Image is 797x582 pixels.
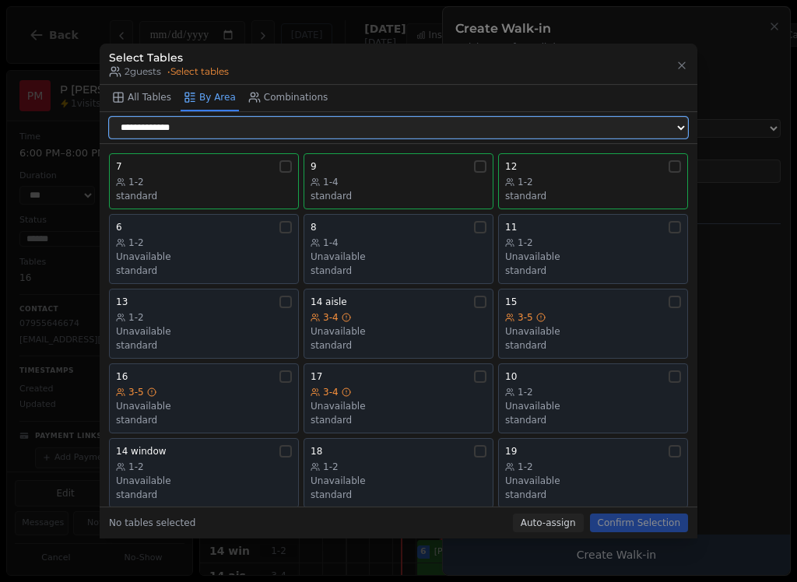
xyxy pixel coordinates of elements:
div: standard [116,489,292,501]
button: By Area [181,85,239,111]
div: Unavailable [505,325,681,338]
span: 6 [116,221,122,233]
span: 3-4 [323,311,339,324]
span: 1-2 [518,461,533,473]
button: Combinations [245,85,332,111]
button: 163-5Unavailablestandard [109,363,299,433]
div: Unavailable [116,251,292,263]
button: Auto-assign [513,514,584,532]
div: Unavailable [505,251,681,263]
span: 1-4 [323,237,339,249]
span: • Select tables [167,65,229,78]
span: 1-4 [323,176,339,188]
div: standard [311,339,486,352]
button: 14 aisle3-4Unavailablestandard [304,289,493,359]
button: 81-4Unavailablestandard [304,214,493,284]
div: standard [116,190,292,202]
span: 19 [505,445,517,458]
button: 91-4standard [304,153,493,209]
span: 1-2 [518,386,533,398]
div: standard [116,339,292,352]
span: 1-2 [128,176,144,188]
div: No tables selected [109,517,195,529]
span: 7 [116,160,122,173]
span: 1-2 [128,461,144,473]
div: standard [116,265,292,277]
span: 17 [311,370,322,383]
span: 14 window [116,445,167,458]
button: 71-2standard [109,153,299,209]
button: Confirm Selection [590,514,688,532]
div: Unavailable [311,251,486,263]
div: Unavailable [116,475,292,487]
button: 131-2Unavailablestandard [109,289,299,359]
span: 18 [311,445,322,458]
div: Unavailable [116,400,292,412]
button: 121-2standard [498,153,688,209]
span: 1-2 [323,461,339,473]
div: Unavailable [116,325,292,338]
button: 191-2Unavailablestandard [498,438,688,508]
button: 181-2Unavailablestandard [304,438,493,508]
span: 12 [505,160,517,173]
span: 3-5 [128,386,144,398]
div: standard [311,414,486,426]
span: 8 [311,221,317,233]
div: Unavailable [311,400,486,412]
span: 2 guests [109,65,161,78]
div: Unavailable [311,325,486,338]
span: 11 [505,221,517,233]
button: 153-5Unavailablestandard [498,289,688,359]
div: Unavailable [505,400,681,412]
button: 101-2Unavailablestandard [498,363,688,433]
span: 10 [505,370,517,383]
span: 1-2 [128,311,144,324]
span: 3-4 [323,386,339,398]
h3: Select Tables [109,50,229,65]
div: Unavailable [311,475,486,487]
span: 15 [505,296,517,308]
span: 14 aisle [311,296,347,308]
button: 14 window1-2Unavailablestandard [109,438,299,508]
span: 3-5 [518,311,533,324]
button: 173-4Unavailablestandard [304,363,493,433]
button: All Tables [109,85,174,111]
span: 1-2 [518,237,533,249]
div: Unavailable [505,475,681,487]
div: standard [311,265,486,277]
div: standard [311,489,486,501]
div: standard [505,489,681,501]
button: 61-2Unavailablestandard [109,214,299,284]
span: 13 [116,296,128,308]
div: standard [311,190,486,202]
div: standard [505,339,681,352]
span: 1-2 [518,176,533,188]
div: standard [505,190,681,202]
div: standard [505,414,681,426]
button: 111-2Unavailablestandard [498,214,688,284]
span: 9 [311,160,317,173]
div: standard [116,414,292,426]
span: 1-2 [128,237,144,249]
div: standard [505,265,681,277]
span: 16 [116,370,128,383]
